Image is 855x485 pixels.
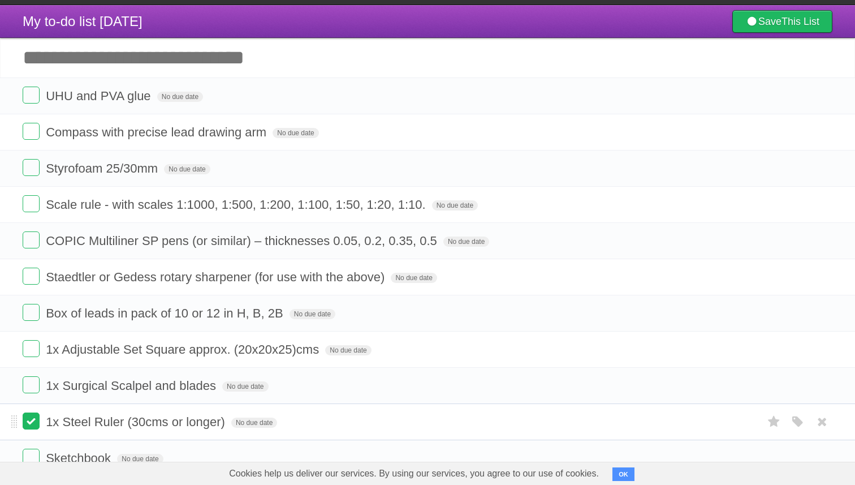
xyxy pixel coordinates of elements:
span: Compass with precise lead drawing arm [46,125,269,139]
label: Done [23,304,40,321]
span: No due date [273,128,318,138]
span: My to-do list [DATE] [23,14,142,29]
span: 1x Steel Ruler (30cms or longer) [46,415,228,429]
button: OK [612,467,634,481]
span: Box of leads in pack of 10 or 12 in H, B, 2B [46,306,286,320]
span: Scale rule - with scales 1:1000, 1:500, 1:200, 1:100, 1:50, 1:20, 1:10. [46,198,428,212]
label: Done [23,449,40,466]
span: 1x Surgical Scalpel and blades [46,379,219,393]
label: Done [23,123,40,140]
span: No due date [222,381,268,392]
span: COPIC Multiliner SP pens (or similar) – thicknesses 0.05, 0.2, 0.35, 0.5 [46,234,440,248]
span: No due date [432,200,478,211]
span: UHU and PVA glue [46,89,153,103]
span: Staedtler or Gedess rotary sharpener (for use with the above) [46,270,387,284]
span: 1x Adjustable Set Square approx. (20x20x25)cms [46,342,322,357]
span: Cookies help us deliver our services. By using our services, you agree to our use of cookies. [218,462,610,485]
span: No due date [290,309,335,319]
label: Star task [763,413,785,431]
a: SaveThis List [732,10,832,33]
label: Done [23,231,40,248]
span: No due date [164,164,210,174]
label: Done [23,340,40,357]
span: No due date [391,273,437,283]
label: Done [23,87,40,104]
span: No due date [117,454,163,464]
span: No due date [157,92,203,102]
b: This List [781,16,819,27]
label: Done [23,413,40,430]
label: Done [23,159,40,176]
label: Done [23,268,40,285]
span: No due date [325,345,371,355]
span: Styrofoam 25/30mm [46,161,161,175]
span: No due date [231,418,277,428]
label: Done [23,195,40,212]
span: Sketchbook [46,451,114,465]
span: No due date [443,237,489,247]
label: Done [23,376,40,393]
